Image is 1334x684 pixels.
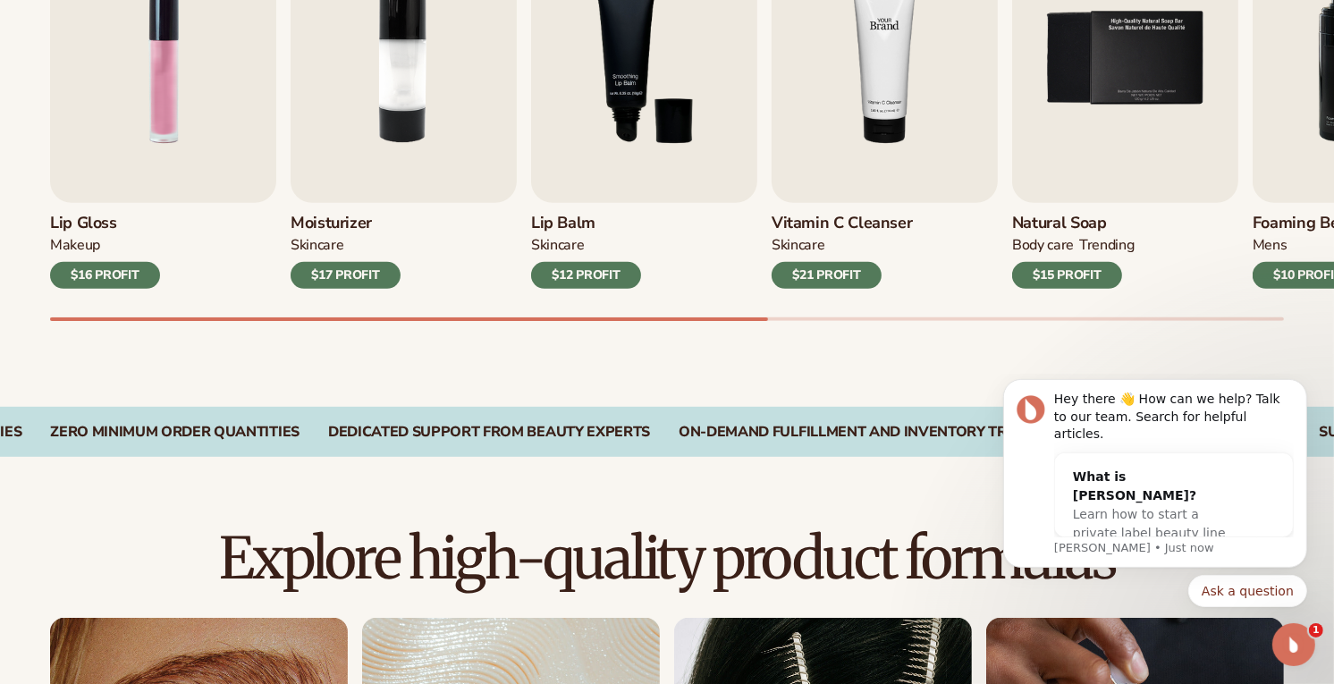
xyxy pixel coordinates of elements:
[291,236,343,255] div: SKINCARE
[328,424,650,441] div: Dedicated Support From Beauty Experts
[50,528,1284,588] h2: Explore high-quality product formulas
[1079,236,1134,255] div: TRENDING
[1253,236,1288,255] div: mens
[1309,623,1323,638] span: 1
[50,214,160,233] h3: Lip Gloss
[772,214,913,233] h3: Vitamin C Cleanser
[772,236,824,255] div: Skincare
[1272,623,1315,666] iframe: Intercom live chat
[976,374,1334,675] iframe: Intercom notifications message
[531,214,641,233] h3: Lip Balm
[531,236,584,255] div: SKINCARE
[50,424,300,441] div: Zero Minimum Order QuantitieS
[50,236,100,255] div: MAKEUP
[50,262,160,289] div: $16 PROFIT
[1012,262,1122,289] div: $15 PROFIT
[1012,214,1135,233] h3: Natural Soap
[291,214,401,233] h3: Moisturizer
[531,262,641,289] div: $12 PROFIT
[679,424,1061,441] div: On-Demand Fulfillment and Inventory Tracking
[1012,236,1074,255] div: BODY Care
[291,262,401,289] div: $17 PROFIT
[772,262,882,289] div: $21 PROFIT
